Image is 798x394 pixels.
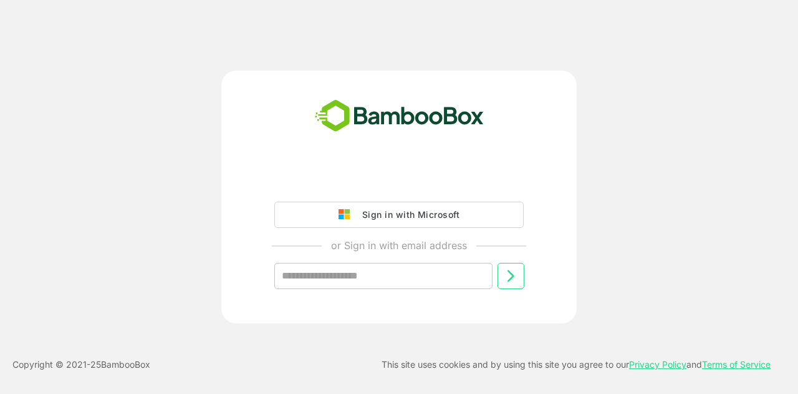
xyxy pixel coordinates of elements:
[274,202,524,228] button: Sign in with Microsoft
[382,357,771,372] p: This site uses cookies and by using this site you agree to our and
[356,207,459,223] div: Sign in with Microsoft
[629,359,686,370] a: Privacy Policy
[12,357,150,372] p: Copyright © 2021- 25 BambooBox
[308,96,491,137] img: bamboobox
[702,359,771,370] a: Terms of Service
[331,238,467,253] p: or Sign in with email address
[339,209,356,220] img: google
